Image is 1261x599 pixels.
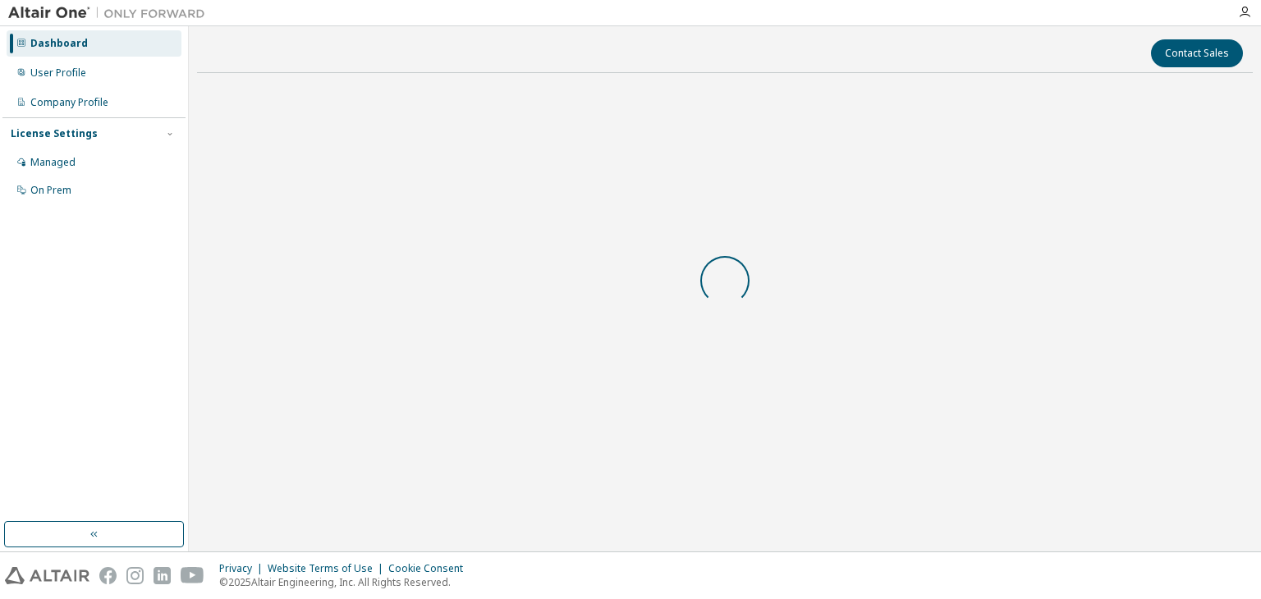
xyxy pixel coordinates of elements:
[154,567,171,584] img: linkedin.svg
[30,156,76,169] div: Managed
[30,37,88,50] div: Dashboard
[8,5,213,21] img: Altair One
[30,96,108,109] div: Company Profile
[219,575,473,589] p: © 2025 Altair Engineering, Inc. All Rights Reserved.
[219,562,268,575] div: Privacy
[30,66,86,80] div: User Profile
[126,567,144,584] img: instagram.svg
[5,567,89,584] img: altair_logo.svg
[268,562,388,575] div: Website Terms of Use
[181,567,204,584] img: youtube.svg
[388,562,473,575] div: Cookie Consent
[11,127,98,140] div: License Settings
[1151,39,1243,67] button: Contact Sales
[30,184,71,197] div: On Prem
[99,567,117,584] img: facebook.svg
